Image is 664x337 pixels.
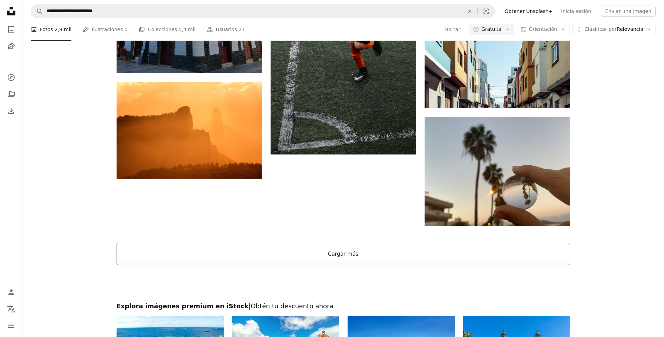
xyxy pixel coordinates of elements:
[425,168,570,174] a: una persona sosteniendo una bola de cristal frente a una palmera
[4,39,18,53] a: Ilustraciones
[557,6,595,17] a: Inicia sesión
[572,24,656,35] button: Clasificar porRelevancia
[271,42,416,48] a: Hombre con camiseta naranja y pantalones cortos negros corriendo por una carretera de asfalto gri...
[601,6,656,17] button: Enviar una imagen
[445,24,461,35] button: Borrar
[425,117,570,226] img: una persona sosteniendo una bola de cristal frente a una palmera
[117,82,262,179] img: una montaña cubierta de niebla con árboles en el costado
[4,104,18,118] a: Historial de descargas
[4,4,18,20] a: Inicio — Unsplash
[139,18,195,41] a: Colecciones 5,4 mil
[179,26,195,33] span: 5,4 mil
[117,302,570,310] h2: Explora imágenes premium en iStock
[501,6,557,17] a: Obtener Unsplash+
[4,319,18,333] button: Menú
[207,18,245,41] a: Usuarios 21
[31,5,43,18] button: Buscar en Unsplash
[517,24,569,35] button: Orientación
[425,46,570,52] a: Una estrecha calle de la ciudad bordeada de edificios altos
[4,285,18,299] a: Iniciar sesión / Registrarse
[117,127,262,133] a: una montaña cubierta de niebla con árboles en el costado
[249,302,333,310] span: | Obtén tu descuento ahora
[4,87,18,101] a: Colecciones
[117,243,570,265] button: Cargar más
[585,26,617,32] span: Clasificar por
[481,26,502,33] span: Gratuita
[124,26,127,33] span: 0
[585,26,643,33] span: Relevancia
[83,18,127,41] a: Ilustraciones 0
[31,4,495,18] form: Encuentra imágenes en todo el sitio
[478,5,495,18] button: Búsqueda visual
[469,24,514,35] button: Gratuita
[4,302,18,316] button: Idioma
[529,26,557,32] span: Orientación
[238,26,245,33] span: 21
[4,22,18,36] a: Fotos
[4,70,18,84] a: Explorar
[462,5,477,18] button: Borrar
